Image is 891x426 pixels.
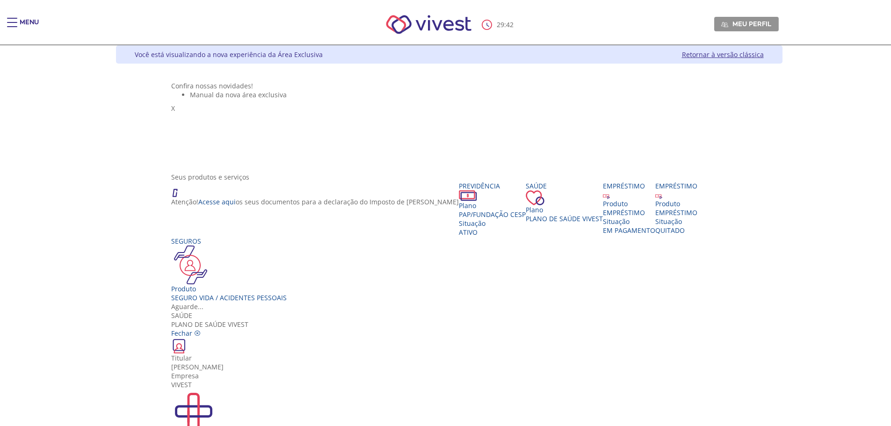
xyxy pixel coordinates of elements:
[20,18,39,36] div: Menu
[171,284,287,293] div: Produto
[171,197,459,206] p: Atenção! os seus documentos para a declaração do Imposto de [PERSON_NAME]
[171,245,210,284] img: ico_seguros.png
[171,329,201,338] a: Fechar
[526,181,603,223] a: Saúde PlanoPlano de Saúde VIVEST
[171,237,287,302] a: Seguros Produto Seguro Vida / Acidentes Pessoais
[603,208,655,217] div: EMPRÉSTIMO
[198,197,236,206] a: Acesse aqui
[482,20,515,30] div: :
[732,20,771,28] span: Meu perfil
[459,181,526,237] a: Previdência PlanoPAP/Fundação CESP SituaçãoAtivo
[526,214,603,223] span: Plano de Saúde VIVEST
[459,201,526,210] div: Plano
[171,181,187,197] img: ico_atencao.png
[171,354,727,362] div: Titular
[603,199,655,208] div: Produto
[376,5,482,44] img: Vivest
[526,181,603,190] div: Saúde
[655,181,697,190] div: Empréstimo
[714,17,779,31] a: Meu perfil
[603,192,610,199] img: ico_emprestimo.svg
[171,380,727,389] div: VIVEST
[721,21,728,28] img: Meu perfil
[171,311,727,329] div: Plano de Saúde VIVEST
[655,199,697,208] div: Produto
[171,362,727,371] div: [PERSON_NAME]
[459,181,526,190] div: Previdência
[459,210,526,219] span: PAP/Fundação CESP
[171,104,175,113] span: X
[655,226,685,235] span: QUITADO
[526,205,603,214] div: Plano
[497,20,504,29] span: 29
[506,20,514,29] span: 42
[459,190,477,201] img: ico_dinheiro.png
[190,90,287,99] span: Manual da nova área exclusiva
[603,181,655,235] a: Empréstimo Produto EMPRÉSTIMO Situação EM PAGAMENTO
[655,208,697,217] div: EMPRÉSTIMO
[171,81,727,163] section: <span lang="pt-BR" dir="ltr">Visualizador do Conteúdo da Web</span> 1
[655,217,697,226] div: Situação
[655,181,697,235] a: Empréstimo Produto EMPRÉSTIMO Situação QUITADO
[603,217,655,226] div: Situação
[459,228,478,237] span: Ativo
[603,226,655,235] span: EM PAGAMENTO
[171,311,727,320] div: Saúde
[171,371,727,380] div: Empresa
[171,293,287,302] div: Seguro Vida / Acidentes Pessoais
[682,50,764,59] a: Retornar à versão clássica
[171,237,287,245] div: Seguros
[603,181,655,190] div: Empréstimo
[171,302,727,311] div: Aguarde...
[171,81,727,90] div: Confira nossas novidades!
[526,190,544,205] img: ico_coracao.png
[171,173,727,181] div: Seus produtos e serviços
[655,192,662,199] img: ico_emprestimo.svg
[171,329,192,338] span: Fechar
[171,338,187,354] img: ico_carteirinha.png
[459,219,526,228] div: Situação
[135,50,323,59] div: Você está visualizando a nova experiência da Área Exclusiva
